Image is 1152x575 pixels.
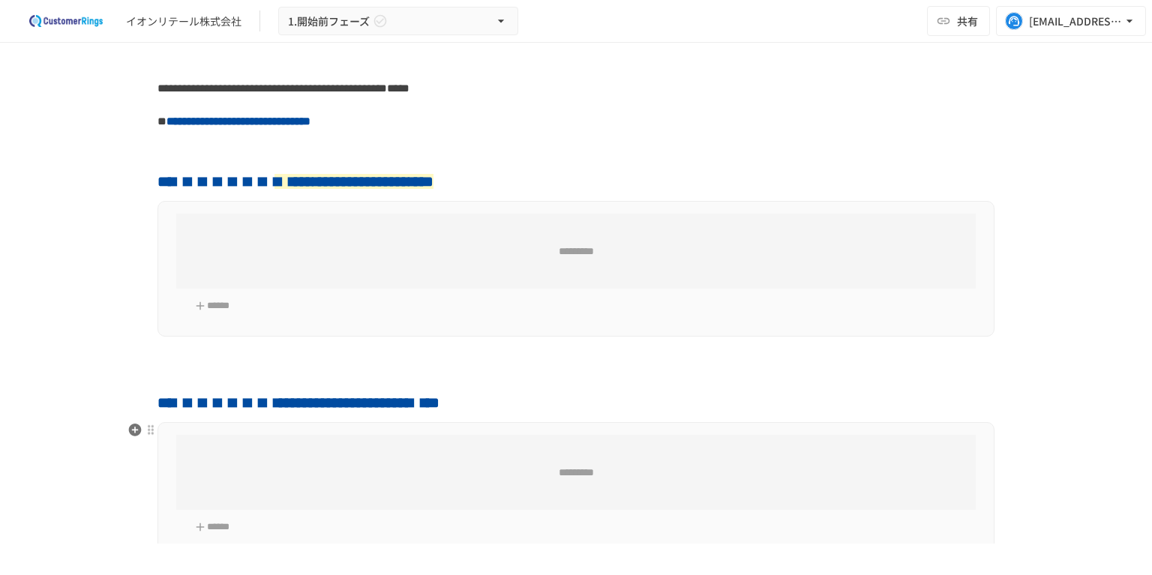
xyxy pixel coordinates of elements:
div: イオンリテール株式会社 [126,13,241,29]
button: 共有 [927,6,990,36]
img: 2eEvPB0nRDFhy0583kMjGN2Zv6C2P7ZKCFl8C3CzR0M [18,9,114,33]
span: 共有 [957,13,978,29]
div: [EMAIL_ADDRESS][DOMAIN_NAME] [1029,12,1122,31]
button: [EMAIL_ADDRESS][DOMAIN_NAME] [996,6,1146,36]
button: 1.開始前フェーズ [278,7,518,36]
span: 1.開始前フェーズ [288,12,370,31]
